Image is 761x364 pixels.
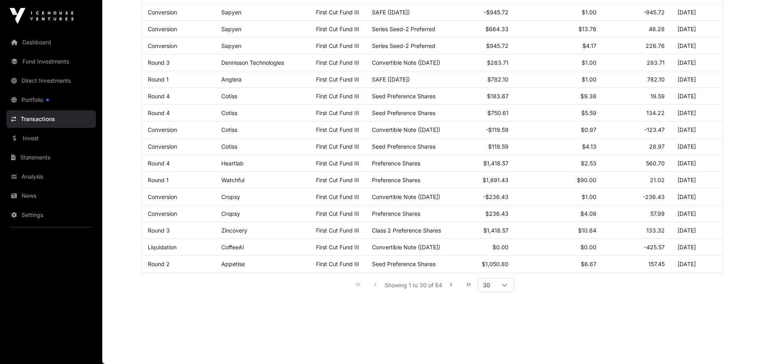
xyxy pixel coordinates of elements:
[372,244,440,251] span: Convertible Note ([DATE])
[644,126,665,133] span: -123.47
[221,160,244,167] a: Heartlab
[316,109,359,116] a: First Cut Fund III
[441,21,515,38] td: $664.33
[671,105,722,121] td: [DATE]
[372,261,435,267] span: Seed Preference Shares
[577,177,596,183] span: $90.00
[441,54,515,71] td: $283.71
[372,193,440,200] span: Convertible Note ([DATE])
[316,227,359,234] a: First Cut Fund III
[316,160,359,167] a: First Cut Fund III
[441,4,515,21] td: -$945.72
[221,126,237,133] a: Cotiss
[221,76,242,83] a: Anglera
[6,149,96,166] a: Statements
[441,189,515,205] td: -$236.43
[671,71,722,88] td: [DATE]
[372,93,435,99] span: Seed Preference Shares
[650,210,665,217] span: 57.99
[671,54,722,71] td: [DATE]
[316,59,359,66] a: First Cut Fund III
[6,187,96,205] a: News
[148,177,169,183] a: Round 1
[221,26,241,32] a: Sapyen
[372,109,435,116] span: Seed Preference Shares
[316,177,359,183] a: First Cut Fund III
[671,4,722,21] td: [DATE]
[148,76,169,83] a: Round 1
[580,210,596,217] span: $4.08
[581,126,596,133] span: $0.97
[221,93,237,99] a: Cotiss
[671,239,722,256] td: [DATE]
[580,244,596,251] span: $0.00
[148,160,170,167] a: Round 4
[647,76,665,83] span: 782.10
[148,126,177,133] a: Conversion
[372,227,441,234] span: Class 2 Preference Shares
[441,71,515,88] td: $782.10
[671,222,722,239] td: [DATE]
[316,42,359,49] a: First Cut Fund III
[478,278,495,292] span: Rows per page
[148,26,177,32] a: Conversion
[671,38,722,54] td: [DATE]
[441,172,515,189] td: $1,891.43
[148,193,177,200] a: Conversion
[581,109,596,116] span: $5.59
[671,88,722,105] td: [DATE]
[372,9,410,16] span: SAFE ([DATE])
[581,261,596,267] span: $6.67
[643,193,665,200] span: -236.43
[6,206,96,224] a: Settings
[647,59,665,66] span: 283.71
[6,129,96,147] a: Invest
[582,76,596,83] span: $1.00
[671,205,722,222] td: [DATE]
[578,227,596,234] span: $10.64
[461,276,477,292] button: Last Page
[372,177,420,183] span: Preference Shares
[581,160,596,167] span: $2.53
[372,26,435,32] span: Series Seed-2 Preferred
[221,9,241,16] a: Sapyen
[148,227,170,234] a: Round 3
[578,26,596,32] span: $13.76
[441,205,515,222] td: $236.43
[646,42,665,49] span: 226.76
[221,177,244,183] a: Watchful
[316,76,359,83] a: First Cut Fund III
[148,59,170,66] a: Round 3
[6,34,96,51] a: Dashboard
[10,8,74,24] img: Icehouse Ventures Logo
[649,26,665,32] span: 48.28
[443,276,459,292] button: Next Page
[441,121,515,138] td: -$119.59
[441,239,515,256] td: $0.00
[580,93,596,99] span: $9.38
[6,168,96,185] a: Analysis
[441,256,515,273] td: $1,050.80
[582,143,596,150] span: $4.13
[221,227,247,234] a: Zincovery
[671,121,722,138] td: [DATE]
[650,177,665,183] span: 21.02
[221,193,240,200] a: Cropsy
[148,244,177,251] a: Liquidation
[6,53,96,70] a: Fund Investments
[671,256,722,273] td: [DATE]
[316,244,359,251] a: First Cut Fund III
[441,38,515,54] td: $945.72
[221,109,237,116] a: Cotiss
[316,126,359,133] a: First Cut Fund III
[316,193,359,200] a: First Cut Fund III
[582,42,596,49] span: $4.17
[372,210,420,217] span: Preference Shares
[721,326,761,364] div: Chat Widget
[441,222,515,239] td: $1,418.57
[316,261,359,267] a: First Cut Fund III
[6,91,96,109] a: Portfolio
[646,109,665,116] span: 134.22
[221,59,284,66] a: Dennisson Technologies
[582,9,596,16] span: $1.00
